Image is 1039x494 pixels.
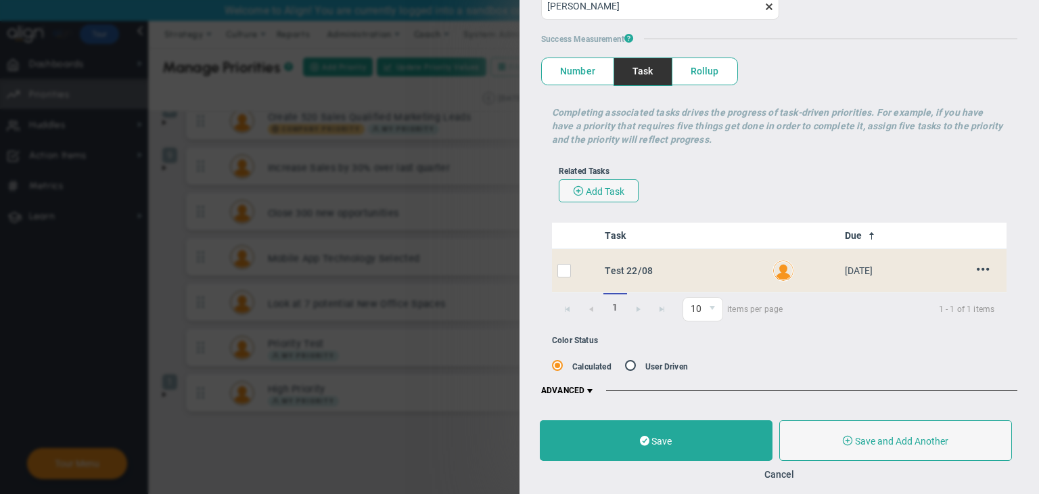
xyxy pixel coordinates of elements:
[799,301,994,317] span: 1 - 1 of 1 items
[651,436,672,447] span: Save
[645,362,688,372] label: User Driven
[541,386,595,397] span: ADVANCED
[552,336,831,345] div: Color Status
[764,469,794,480] button: Cancel
[772,260,794,282] img: Created By: Sudhir Dakshinamurthy
[779,420,1012,461] button: Save and Add Another
[855,436,948,447] span: Save and Add Another
[683,297,783,321] span: items per page
[559,166,1000,176] div: Related Tasks
[845,265,873,276] span: [DATE]
[605,230,761,241] a: Task
[552,106,1007,146] p: Completing associated tasks drives the progress of task-driven priorities. For example, if you ha...
[845,230,906,241] a: Due
[542,58,614,85] span: Number
[605,263,762,278] div: Test 22/08
[572,362,611,372] label: Calculated
[683,297,723,321] span: 0
[540,420,772,461] button: Save
[614,58,672,85] span: Task
[586,186,624,197] span: Add Task
[541,33,633,44] span: Success Measurement
[683,298,703,321] span: 10
[603,293,627,322] span: 1
[559,179,639,202] button: Add Task
[703,298,722,321] span: select
[672,58,737,85] span: Rollup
